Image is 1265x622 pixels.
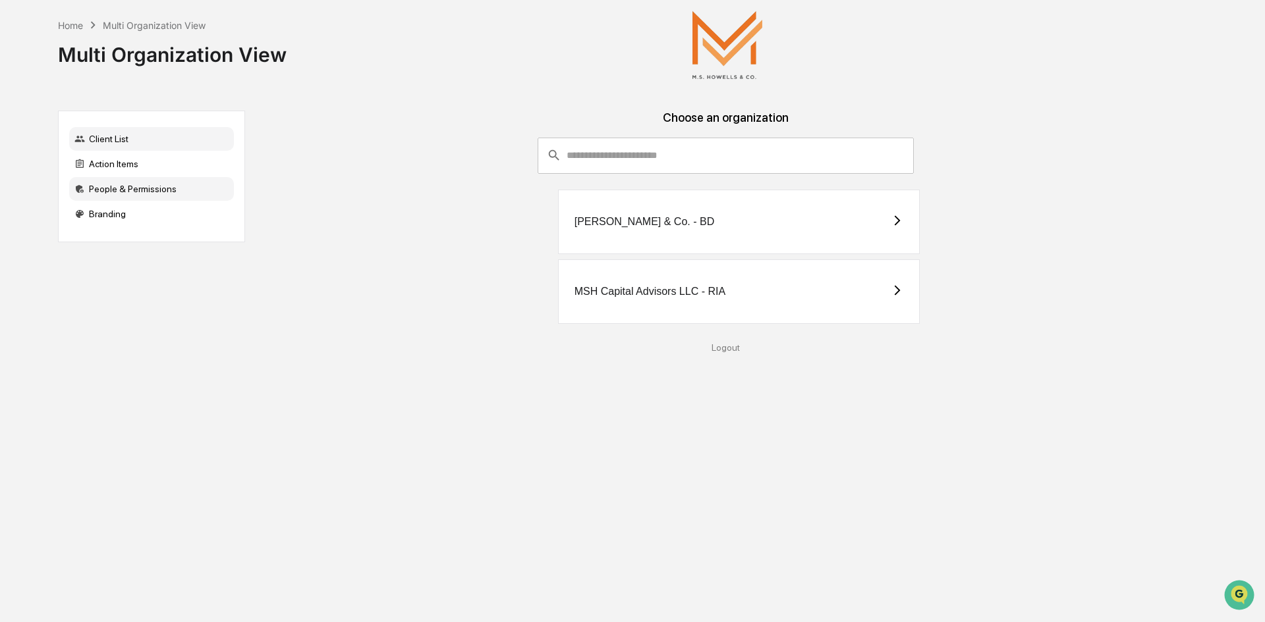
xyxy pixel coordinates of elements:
div: Action Items [69,152,234,176]
a: 🖐️Preclearance [8,161,90,184]
div: Logout [256,342,1196,353]
div: 🖐️ [13,167,24,178]
div: We're available if you need us! [45,114,167,124]
span: Attestations [109,166,163,179]
div: 🗄️ [96,167,106,178]
div: Client List [69,127,234,151]
img: M.S. Howells & Co. [661,11,793,79]
div: 🔎 [13,192,24,203]
div: Multi Organization View [58,32,287,66]
div: Home [58,20,83,31]
div: Branding [69,202,234,226]
a: 🗄️Attestations [90,161,169,184]
span: Data Lookup [26,191,83,204]
a: Powered byPylon [93,222,159,233]
iframe: Open customer support [1223,579,1258,614]
div: People & Permissions [69,177,234,201]
button: Start new chat [224,105,240,120]
p: How can we help? [13,28,240,49]
img: 1746055101610-c473b297-6a78-478c-a979-82029cc54cd1 [13,101,37,124]
span: Preclearance [26,166,85,179]
div: Start new chat [45,101,216,114]
div: MSH Capital Advisors LLC - RIA [575,286,725,298]
div: Multi Organization View [103,20,206,31]
div: [PERSON_NAME] & Co. - BD [575,216,715,228]
div: consultant-dashboard__filter-organizations-search-bar [538,138,914,173]
div: Choose an organization [256,111,1196,138]
a: 🔎Data Lookup [8,186,88,209]
span: Pylon [131,223,159,233]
